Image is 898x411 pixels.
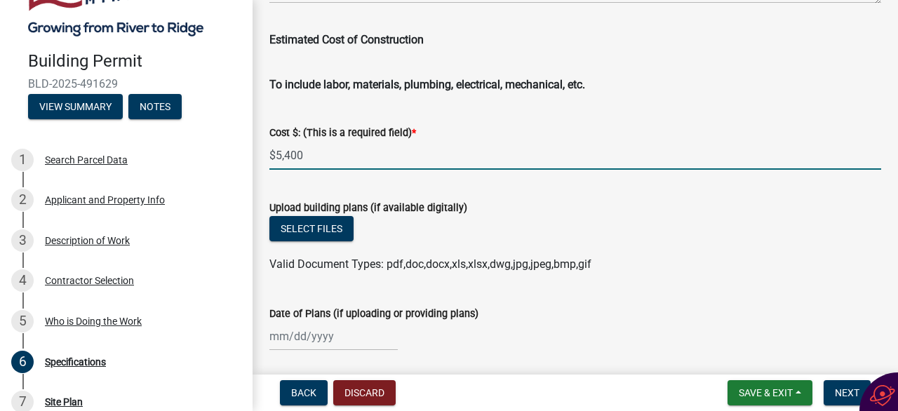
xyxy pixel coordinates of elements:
[11,229,34,252] div: 3
[28,51,241,72] h4: Building Permit
[269,203,467,213] label: Upload building plans (if available digitally)
[739,387,793,398] span: Save & Exit
[128,94,182,119] button: Notes
[269,216,354,241] button: Select files
[11,189,34,211] div: 2
[269,309,478,319] label: Date of Plans (if uploading or providing plans)
[269,128,416,138] label: Cost $: (This is a required field)
[269,33,424,46] span: Estimated Cost of Construction
[333,380,396,405] button: Discard
[11,351,34,373] div: 6
[45,195,165,205] div: Applicant and Property Info
[28,94,123,119] button: View Summary
[269,257,591,271] span: Valid Document Types: pdf,doc,docx,xls,xlsx,dwg,jpg,jpeg,bmp,gif
[28,77,224,90] span: BLD-2025-491629
[11,149,34,171] div: 1
[269,322,398,351] input: mm/dd/yyyy
[45,397,83,407] div: Site Plan
[45,155,128,165] div: Search Parcel Data
[128,102,182,113] wm-modal-confirm: Notes
[45,276,134,285] div: Contractor Selection
[45,316,142,326] div: Who is Doing the Work
[728,380,812,405] button: Save & Exit
[835,387,859,398] span: Next
[45,236,130,245] div: Description of Work
[269,78,585,91] b: To include labor, materials, plumbing, electrical, mechanical, etc.
[291,387,316,398] span: Back
[280,380,328,405] button: Back
[11,310,34,332] div: 5
[45,357,106,367] div: Specifications
[11,269,34,292] div: 4
[28,102,123,113] wm-modal-confirm: Summary
[824,380,871,405] button: Next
